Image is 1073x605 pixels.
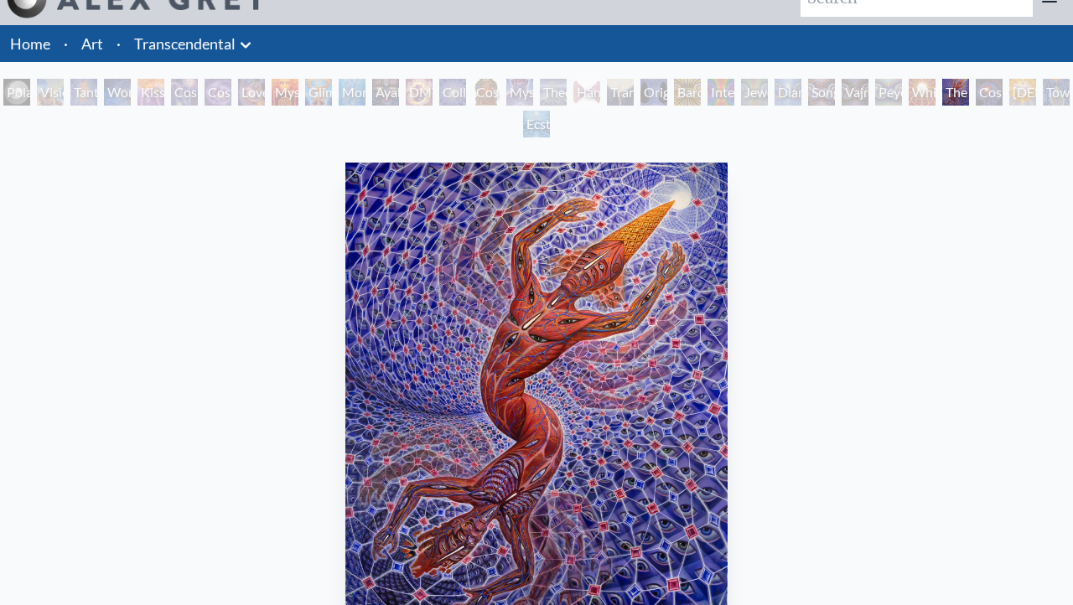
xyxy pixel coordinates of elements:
div: Glimpsing the Empyrean [305,79,332,106]
a: Transcendental [134,32,236,55]
div: White Light [909,79,936,106]
div: DMT - The Spirit Molecule [406,79,433,106]
div: Interbeing [708,79,734,106]
div: Love is a Cosmic Force [238,79,265,106]
div: Original Face [640,79,667,106]
div: Cosmic [DEMOGRAPHIC_DATA] [473,79,500,106]
div: Theologue [540,79,567,106]
div: Peyote Being [875,79,902,106]
li: · [110,25,127,62]
div: Visionary Origin of Language [37,79,64,106]
div: Ayahuasca Visitation [372,79,399,106]
div: Tantra [70,79,97,106]
a: Art [81,32,103,55]
a: Home [10,34,50,53]
div: Kiss of the [MEDICAL_DATA] [137,79,164,106]
div: Polar Unity Spiral [3,79,30,106]
div: Cosmic Creativity [171,79,198,106]
div: Monochord [339,79,365,106]
div: Cosmic Artist [205,79,231,106]
div: Bardo Being [674,79,701,106]
li: · [57,25,75,62]
div: Transfiguration [607,79,634,106]
div: Collective Vision [439,79,466,106]
div: Cosmic Consciousness [976,79,1003,106]
div: The Great Turn [942,79,969,106]
div: Mysteriosa 2 [272,79,298,106]
div: Ecstasy [523,111,550,137]
div: Jewel Being [741,79,768,106]
div: Mystic Eye [506,79,533,106]
div: Vajra Being [842,79,868,106]
div: Song of Vajra Being [808,79,835,106]
div: [DEMOGRAPHIC_DATA] [1009,79,1036,106]
div: Wonder [104,79,131,106]
div: Diamond Being [775,79,801,106]
div: Hands that See [573,79,600,106]
div: Toward the One [1043,79,1070,106]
